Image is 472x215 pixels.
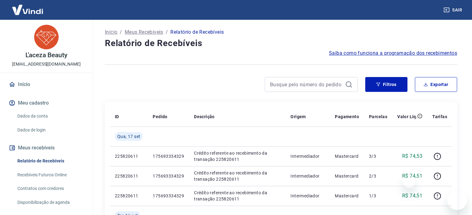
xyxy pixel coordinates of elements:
[15,169,85,181] a: Recebíveis Futuros Online
[194,114,215,120] p: Descrição
[153,114,167,120] p: Pedido
[115,114,119,120] p: ID
[166,28,168,36] p: /
[369,193,387,199] p: 1/3
[335,193,359,199] p: Mastercard
[290,153,325,159] p: Intermediador
[335,114,359,120] p: Pagamento
[403,175,415,188] iframe: Fechar mensagem
[7,141,85,155] button: Meus recebíveis
[442,4,465,16] button: Sair
[15,196,85,209] a: Disponibilização de agenda
[369,153,387,159] p: 3/3
[153,173,184,179] p: 175693334329
[15,182,85,195] a: Contratos com credores
[270,80,343,89] input: Busque pelo número do pedido
[25,52,67,58] p: L'aceza Beauty
[105,28,117,36] a: Início
[290,173,325,179] p: Intermediador
[125,28,163,36] a: Meus Recebíveis
[194,150,281,162] p: Crédito referente ao recebimento da transação 225820611
[153,153,184,159] p: 175693334329
[15,124,85,136] a: Dados de login
[402,172,422,180] p: R$ 74,51
[7,0,48,19] img: Vindi
[7,96,85,110] button: Meu cadastro
[15,110,85,123] a: Dados da conta
[447,190,467,210] iframe: Botão para abrir a janela de mensagens
[120,28,122,36] p: /
[432,114,447,120] p: Tarifas
[290,114,306,120] p: Origem
[397,114,417,120] p: Valor Líq.
[115,193,143,199] p: 225820611
[369,114,387,120] p: Parcelas
[170,28,224,36] p: Relatório de Recebíveis
[335,153,359,159] p: Mastercard
[117,133,140,140] span: Qua, 17 set
[153,193,184,199] p: 175693334329
[402,192,422,200] p: R$ 74,51
[105,37,457,49] h4: Relatório de Recebíveis
[115,153,143,159] p: 225820611
[15,155,85,167] a: Relatório de Recebíveis
[7,78,85,91] a: Início
[402,153,422,160] p: R$ 74,53
[365,77,407,92] button: Filtros
[12,61,81,67] p: [EMAIL_ADDRESS][DOMAIN_NAME]
[335,173,359,179] p: Mastercard
[329,49,457,57] a: Saiba como funciona a programação dos recebimentos
[34,25,59,49] img: 7c0ca893-959d-4bc2-98b6-ae6cb1711eb0.jpeg
[290,193,325,199] p: Intermediador
[115,173,143,179] p: 225820611
[194,170,281,182] p: Crédito referente ao recebimento da transação 225820611
[415,77,457,92] button: Exportar
[194,190,281,202] p: Crédito referente ao recebimento da transação 225820611
[369,173,387,179] p: 2/3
